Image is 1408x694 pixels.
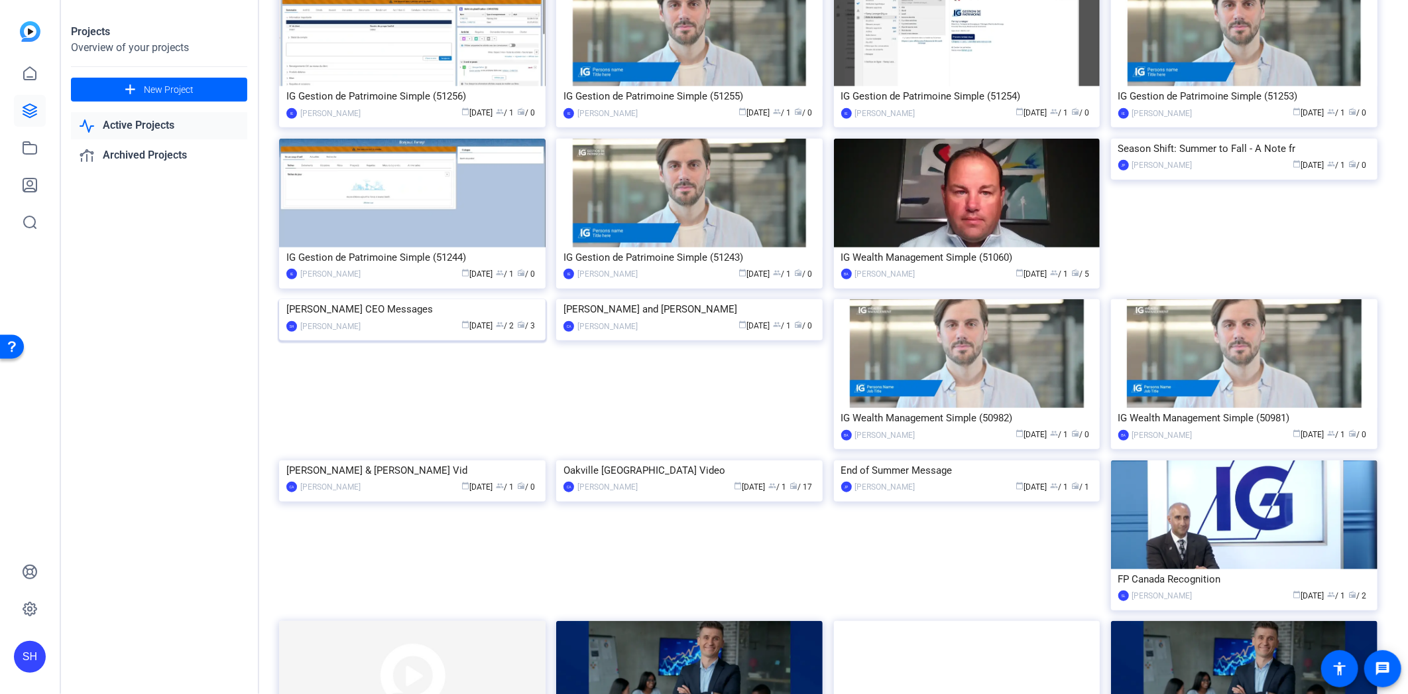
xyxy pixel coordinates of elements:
span: calendar_today [1016,269,1024,277]
span: radio [1071,107,1079,115]
div: IG Gestion de Patrimoine Simple (51256) [286,86,538,106]
div: CA [286,482,297,492]
span: calendar_today [1293,590,1301,598]
span: radio [1071,269,1079,277]
span: group [496,320,504,328]
div: BA [841,269,852,279]
div: [PERSON_NAME] CEO Messages [286,299,538,319]
span: calendar_today [1293,429,1301,437]
span: / 1 [1050,269,1068,279]
span: / 1 [1328,591,1346,600]
span: [DATE] [1016,430,1047,439]
button: New Project [71,78,247,102]
div: Oakville [GEOGRAPHIC_DATA] Video [563,460,815,480]
span: group [1328,160,1336,168]
span: group [1050,107,1058,115]
div: [PERSON_NAME] [855,267,915,281]
span: [DATE] [1293,430,1324,439]
span: [DATE] [1016,482,1047,492]
span: / 0 [1071,430,1089,439]
span: [DATE] [1293,108,1324,117]
span: / 1 [1328,161,1346,170]
span: / 1 [1050,482,1068,492]
span: / 0 [517,482,535,492]
span: [DATE] [1293,161,1324,170]
span: group [1050,269,1058,277]
span: calendar_today [1016,429,1024,437]
span: calendar_today [461,269,469,277]
span: / 1 [1071,482,1089,492]
span: calendar_today [1016,482,1024,490]
span: / 1 [1050,430,1068,439]
span: [DATE] [734,482,765,492]
div: SH [14,641,46,673]
span: calendar_today [734,482,742,490]
span: group [773,320,781,328]
span: calendar_today [738,107,746,115]
span: / 1 [1328,430,1346,439]
span: calendar_today [738,269,746,277]
span: group [496,482,504,490]
span: [DATE] [738,269,770,279]
div: [PERSON_NAME] [855,107,915,120]
div: Season Shift: Summer to Fall - A Note fr [1118,139,1370,159]
span: group [1328,429,1336,437]
span: radio [517,482,525,490]
div: [PERSON_NAME] [577,320,638,333]
span: / 1 [496,482,514,492]
a: Archived Projects [71,142,247,169]
span: [DATE] [461,321,493,330]
div: IG Gestion de Patrimoine Simple (51244) [286,247,538,267]
span: / 1 [773,321,791,330]
div: IE [1118,108,1129,119]
div: [PERSON_NAME] [855,480,915,494]
span: group [773,269,781,277]
div: IG Gestion de Patrimoine Simple (51255) [563,86,815,106]
span: / 3 [517,321,535,330]
div: [PERSON_NAME] [577,267,638,281]
span: / 1 [496,108,514,117]
div: IG Gestion de Patrimoine Simple (51243) [563,247,815,267]
div: [PERSON_NAME] [300,320,361,333]
span: radio [790,482,797,490]
div: JP [841,482,852,492]
span: group [1050,429,1058,437]
span: [DATE] [738,321,770,330]
div: [PERSON_NAME] [300,107,361,120]
mat-icon: message [1375,661,1391,677]
span: [DATE] [461,269,493,279]
span: / 1 [1328,108,1346,117]
span: / 0 [1349,108,1367,117]
span: group [768,482,776,490]
div: [PERSON_NAME] [300,267,361,281]
span: / 1 [773,108,791,117]
img: blue-gradient.svg [20,21,40,42]
div: IG Gestion de Patrimoine Simple (51254) [841,86,1093,106]
div: BA [841,430,852,441]
div: BA [1118,430,1129,441]
div: IG Wealth Management Simple (50981) [1118,408,1370,428]
div: [PERSON_NAME] [855,429,915,442]
div: IE [563,269,574,279]
div: End of Summer Message [841,460,1093,480]
span: / 1 [1050,108,1068,117]
span: calendar_today [1016,107,1024,115]
span: radio [1349,160,1357,168]
div: [PERSON_NAME] [577,107,638,120]
div: [PERSON_NAME] [577,480,638,494]
span: group [1050,482,1058,490]
span: radio [517,269,525,277]
span: calendar_today [461,482,469,490]
div: [PERSON_NAME] [1132,429,1193,442]
div: IG Wealth Management Simple (50982) [841,408,1093,428]
div: IE [563,108,574,119]
span: [DATE] [738,108,770,117]
span: calendar_today [738,320,746,328]
span: radio [1349,107,1357,115]
div: IE [286,269,297,279]
div: [PERSON_NAME] [1132,589,1193,602]
mat-icon: add [122,82,139,98]
div: Overview of your projects [71,40,247,56]
div: [PERSON_NAME] [1132,107,1193,120]
span: calendar_today [1293,107,1301,115]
